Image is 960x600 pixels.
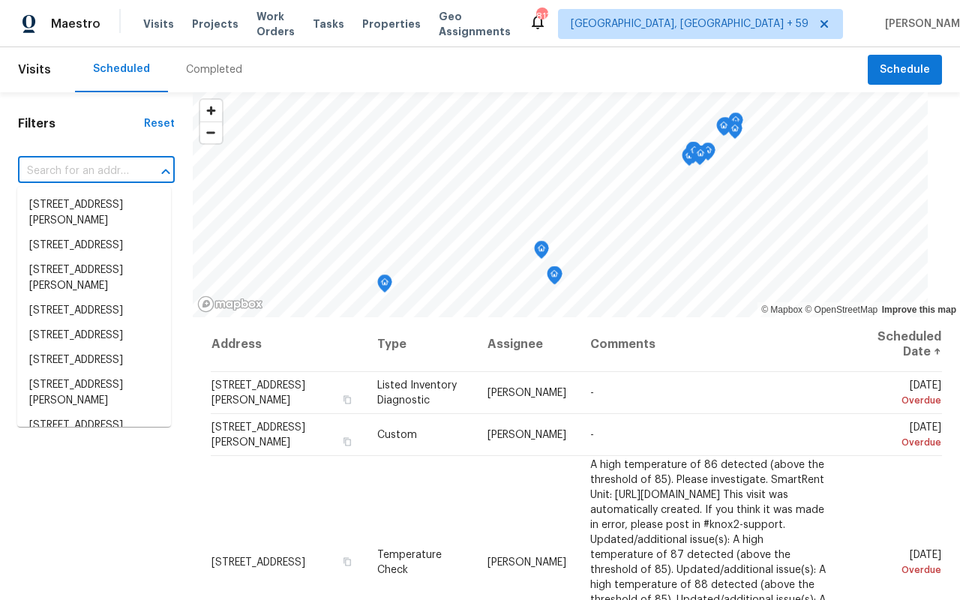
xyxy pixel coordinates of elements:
[536,9,547,24] div: 813
[211,556,305,567] span: [STREET_ADDRESS]
[475,317,578,372] th: Assignee
[590,430,594,440] span: -
[197,295,263,313] a: Mapbox homepage
[211,422,305,448] span: [STREET_ADDRESS][PERSON_NAME]
[571,16,808,31] span: [GEOGRAPHIC_DATA], [GEOGRAPHIC_DATA] + 59
[365,317,475,372] th: Type
[200,100,222,121] button: Zoom in
[853,435,941,450] div: Overdue
[18,116,144,131] h1: Filters
[17,373,171,413] li: [STREET_ADDRESS][PERSON_NAME]
[17,348,171,373] li: [STREET_ADDRESS]
[487,556,566,567] span: [PERSON_NAME]
[17,298,171,323] li: [STREET_ADDRESS]
[18,53,51,86] span: Visits
[377,430,417,440] span: Custom
[93,61,150,76] div: Scheduled
[578,317,841,372] th: Comments
[17,258,171,298] li: [STREET_ADDRESS][PERSON_NAME]
[439,9,511,39] span: Geo Assignments
[377,274,392,298] div: Map marker
[728,112,743,136] div: Map marker
[17,193,171,233] li: [STREET_ADDRESS][PERSON_NAME]
[880,61,930,79] span: Schedule
[340,393,353,406] button: Copy Address
[256,9,295,39] span: Work Orders
[155,161,176,182] button: Close
[17,323,171,348] li: [STREET_ADDRESS]
[685,142,700,165] div: Map marker
[377,549,442,574] span: Temperature Check
[17,413,171,438] li: [STREET_ADDRESS]
[211,380,305,406] span: [STREET_ADDRESS][PERSON_NAME]
[868,55,942,85] button: Schedule
[313,19,344,29] span: Tasks
[17,233,171,258] li: [STREET_ADDRESS]
[186,62,242,77] div: Completed
[841,317,942,372] th: Scheduled Date ↑
[700,142,715,166] div: Map marker
[377,380,457,406] span: Listed Inventory Diagnostic
[362,16,421,31] span: Properties
[687,142,702,166] div: Map marker
[547,266,562,289] div: Map marker
[143,16,174,31] span: Visits
[716,118,731,141] div: Map marker
[340,554,353,568] button: Copy Address
[853,380,941,408] span: [DATE]
[805,304,877,315] a: OpenStreetMap
[18,160,133,183] input: Search for an address...
[853,422,941,450] span: [DATE]
[51,16,100,31] span: Maestro
[761,304,802,315] a: Mapbox
[193,92,928,317] canvas: Map
[487,430,566,440] span: [PERSON_NAME]
[882,304,956,315] a: Improve this map
[853,562,941,577] div: Overdue
[340,435,353,448] button: Copy Address
[547,266,562,289] div: Map marker
[487,388,566,398] span: [PERSON_NAME]
[200,121,222,143] button: Zoom out
[727,121,742,144] div: Map marker
[693,145,708,169] div: Map marker
[192,16,238,31] span: Projects
[144,116,175,131] div: Reset
[853,549,941,577] span: [DATE]
[590,388,594,398] span: -
[718,117,733,140] div: Map marker
[853,393,941,408] div: Overdue
[534,241,549,264] div: Map marker
[211,317,366,372] th: Address
[682,148,697,171] div: Map marker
